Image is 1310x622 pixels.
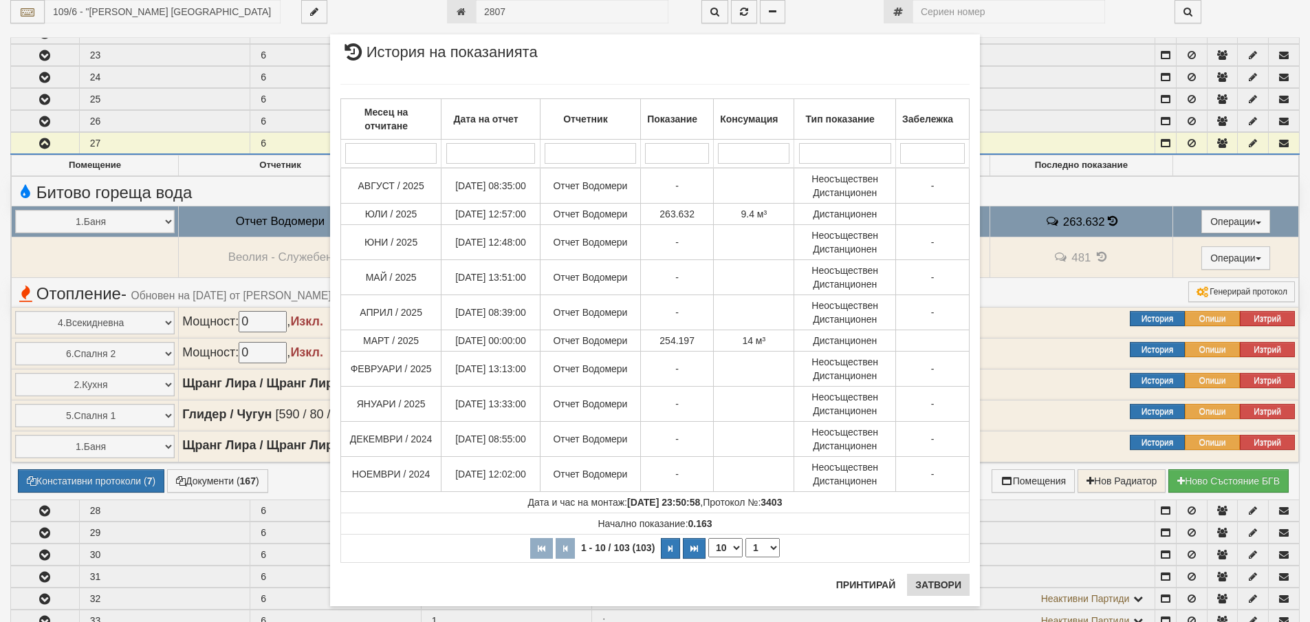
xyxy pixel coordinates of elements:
th: Дата на отчет: No sort applied, activate to apply an ascending sort [441,99,541,140]
td: Неосъществен Дистанционен [794,352,896,387]
span: 9.4 м³ [741,208,767,219]
span: Дата и час на монтаж: [528,497,701,508]
span: - [675,307,679,318]
span: История на показанията [340,45,538,70]
td: , [341,492,970,513]
button: Първа страница [530,538,553,559]
b: Консумация [720,114,778,125]
td: Отчет Водомери [540,168,640,204]
span: 254.197 [659,335,695,346]
td: НОЕМВРИ / 2024 [341,457,441,492]
span: Начално показание: [598,518,712,529]
span: - [675,469,679,480]
td: Отчет Водомери [540,295,640,330]
th: Отчетник: No sort applied, activate to apply an ascending sort [540,99,640,140]
td: ЯНУАРИ / 2025 [341,387,441,422]
td: Отчет Водомери [540,330,640,352]
td: АПРИЛ / 2025 [341,295,441,330]
td: МАРТ / 2025 [341,330,441,352]
td: МАЙ / 2025 [341,260,441,295]
span: 1 - 10 / 103 (103) [578,542,658,553]
button: Следваща страница [661,538,680,559]
span: - [675,363,679,374]
span: - [675,398,679,409]
button: Предишна страница [556,538,575,559]
td: Неосъществен Дистанционен [794,457,896,492]
td: ЮЛИ / 2025 [341,204,441,225]
td: Неосъществен Дистанционен [794,387,896,422]
td: Неосъществен Дистанционен [794,295,896,330]
td: [DATE] 08:35:00 [441,168,541,204]
td: Отчет Водомери [540,387,640,422]
button: Последна страница [683,538,706,559]
span: 263.632 [659,208,695,219]
td: ДЕКЕМВРИ / 2024 [341,422,441,457]
span: - [931,272,935,283]
td: Отчет Водомери [540,352,640,387]
b: Показание [647,114,697,125]
td: Отчет Водомери [540,225,640,260]
strong: 3403 [761,497,782,508]
span: - [931,469,935,480]
b: Забележка [902,114,953,125]
td: Отчет Водомери [540,422,640,457]
th: Тип показание: No sort applied, activate to apply an ascending sort [794,99,896,140]
td: Неосъществен Дистанционен [794,260,896,295]
span: - [931,363,935,374]
b: Отчетник [563,114,607,125]
td: [DATE] 08:39:00 [441,295,541,330]
span: - [675,272,679,283]
td: [DATE] 13:51:00 [441,260,541,295]
th: Консумация: No sort applied, activate to apply an ascending sort [714,99,794,140]
strong: [DATE] 23:50:58 [627,497,700,508]
td: ЮНИ / 2025 [341,225,441,260]
td: [DATE] 08:55:00 [441,422,541,457]
span: 14 м³ [742,335,765,346]
td: [DATE] 13:13:00 [441,352,541,387]
span: - [675,180,679,191]
span: Протокол №: [703,497,782,508]
td: [DATE] 12:02:00 [441,457,541,492]
button: Затвори [907,574,970,596]
th: Месец на отчитане: No sort applied, activate to apply an ascending sort [341,99,441,140]
td: Неосъществен Дистанционен [794,422,896,457]
button: Принтирай [828,574,904,596]
td: Неосъществен Дистанционен [794,225,896,260]
td: Дистанционен [794,204,896,225]
span: - [931,433,935,444]
td: [DATE] 12:48:00 [441,225,541,260]
th: Показание: No sort applied, activate to apply an ascending sort [641,99,714,140]
select: Брой редове на страница [708,538,743,557]
td: Неосъществен Дистанционен [794,168,896,204]
span: - [931,307,935,318]
td: Дистанционен [794,330,896,352]
span: - [675,433,679,444]
th: Забележка: No sort applied, activate to apply an ascending sort [895,99,969,140]
td: [DATE] 12:57:00 [441,204,541,225]
td: АВГУСТ / 2025 [341,168,441,204]
strong: 0.163 [688,518,712,529]
td: Отчет Водомери [540,260,640,295]
td: Отчет Водомери [540,457,640,492]
select: Страница номер [745,538,780,557]
b: Тип показание [806,114,875,125]
b: Дата на отчет [453,114,518,125]
td: [DATE] 00:00:00 [441,330,541,352]
td: Отчет Водомери [540,204,640,225]
span: - [931,398,935,409]
td: [DATE] 13:33:00 [441,387,541,422]
b: Месец на отчитане [364,107,408,131]
span: - [931,237,935,248]
td: ФЕВРУАРИ / 2025 [341,352,441,387]
span: - [675,237,679,248]
span: - [931,180,935,191]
